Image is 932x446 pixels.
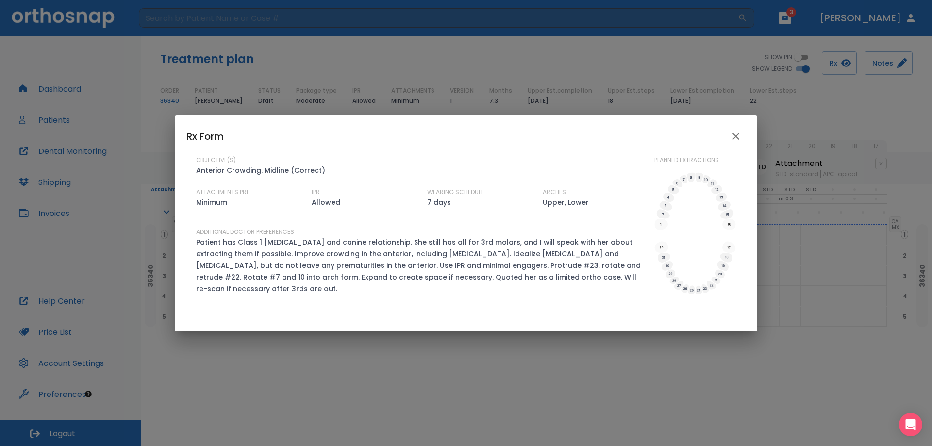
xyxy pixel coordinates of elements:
div: Open Intercom Messenger [899,413,922,436]
p: 7 days [427,197,451,208]
p: WEARING SCHEDULE [427,188,484,197]
h6: Rx Form [186,129,224,144]
p: OBJECTIVE(S) [196,156,236,165]
p: Anterior Crowding. Midline (Correct) [196,165,325,176]
p: PLANNED EXTRACTIONS [654,156,719,165]
p: IPR [312,188,320,197]
p: Minimum [196,197,227,208]
p: ARCHES [543,188,566,197]
p: Patient has Class 1 [MEDICAL_DATA] and canine relationship. She still has all for 3rd molars, and... [196,236,643,295]
p: ATTACHMENTS PREF. [196,188,254,197]
p: ADDITIONAL DOCTOR PREFERENCES [196,228,294,236]
p: Allowed [312,197,340,208]
p: Upper, Lower [543,197,589,208]
button: close [726,127,746,146]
